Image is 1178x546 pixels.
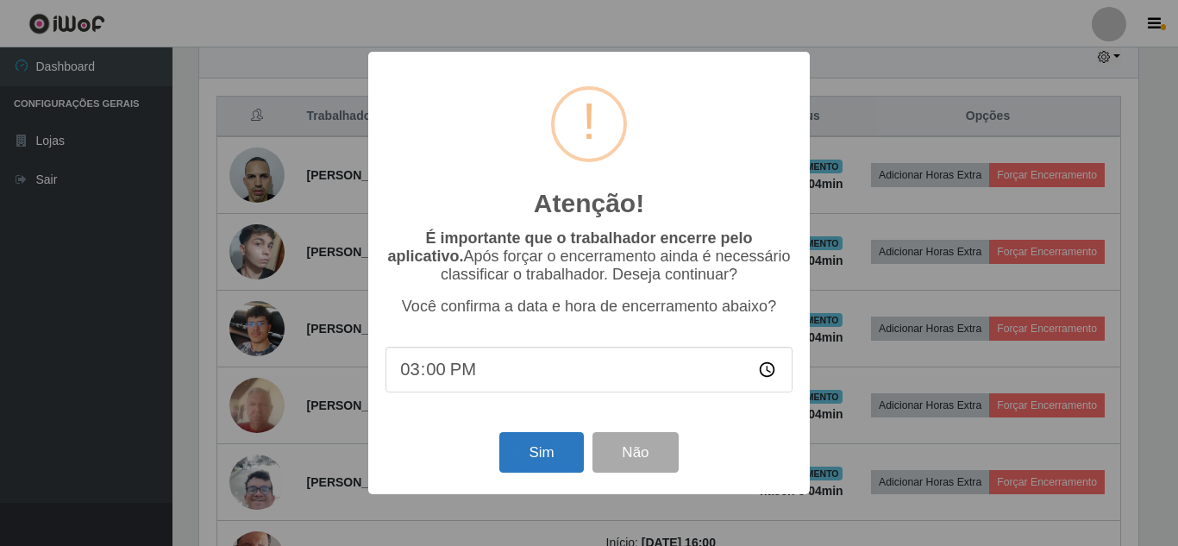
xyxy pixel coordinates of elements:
[499,432,583,473] button: Sim
[385,229,793,284] p: Após forçar o encerramento ainda é necessário classificar o trabalhador. Deseja continuar?
[387,229,752,265] b: É importante que o trabalhador encerre pelo aplicativo.
[592,432,678,473] button: Não
[534,188,644,219] h2: Atenção!
[385,298,793,316] p: Você confirma a data e hora de encerramento abaixo?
